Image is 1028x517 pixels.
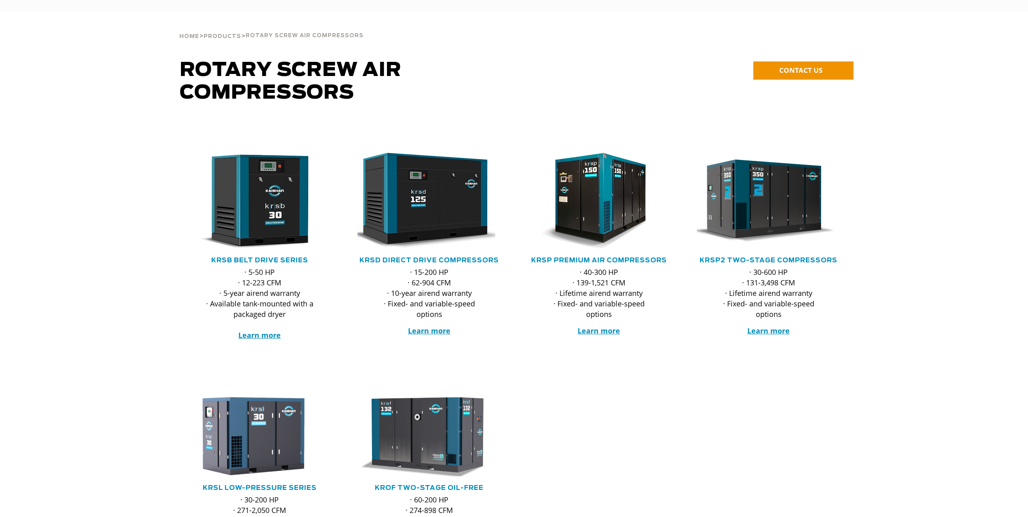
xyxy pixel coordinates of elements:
img: krsp350 [691,153,835,250]
img: krsp150 [521,153,665,250]
a: Learn more [238,330,281,340]
a: KRSD Direct Drive Compressors [359,257,499,264]
p: · 40-300 HP · 139-1,521 CFM · Lifetime airend warranty · Fixed- and variable-speed options [543,267,655,319]
span: Home [179,34,199,39]
div: krsb30 [188,153,332,250]
img: krsl30 [182,395,326,477]
a: Home [179,32,199,40]
div: krsd125 [357,153,501,250]
span: CONTACT US [779,65,822,75]
p: · 30-600 HP · 131-3,498 CFM · Lifetime airend warranty · Fixed- and variable-speed options [713,267,824,319]
a: Learn more [578,326,620,336]
a: KRSL Low-Pressure Series [203,485,317,491]
a: KRSB Belt Drive Series [211,257,308,264]
div: > > [179,12,364,43]
a: Products [204,32,241,40]
div: krsp350 [697,153,841,250]
div: krsl30 [188,395,332,477]
img: krof132 [351,395,495,477]
img: krsd125 [351,153,495,250]
div: krof132 [357,395,501,477]
a: KRSP2 Two-Stage Compressors [700,257,837,264]
a: KRSP Premium Air Compressors [531,257,667,264]
span: Rotary Screw Air Compressors [246,33,364,38]
p: · 15-200 HP · 62-904 CFM · 10-year airend warranty · Fixed- and variable-speed options [374,267,485,319]
a: KROF TWO-STAGE OIL-FREE [375,485,484,491]
p: · 5-50 HP · 12-223 CFM · 5-year airend warranty · Available tank-mounted with a packaged dryer [204,267,315,340]
img: krsb30 [182,153,326,250]
a: Learn more [747,326,790,336]
div: krsp150 [527,153,671,250]
span: Rotary Screw Air Compressors [180,61,402,103]
a: CONTACT US [753,61,854,80]
span: Products [204,34,241,39]
a: Learn more [408,326,450,336]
